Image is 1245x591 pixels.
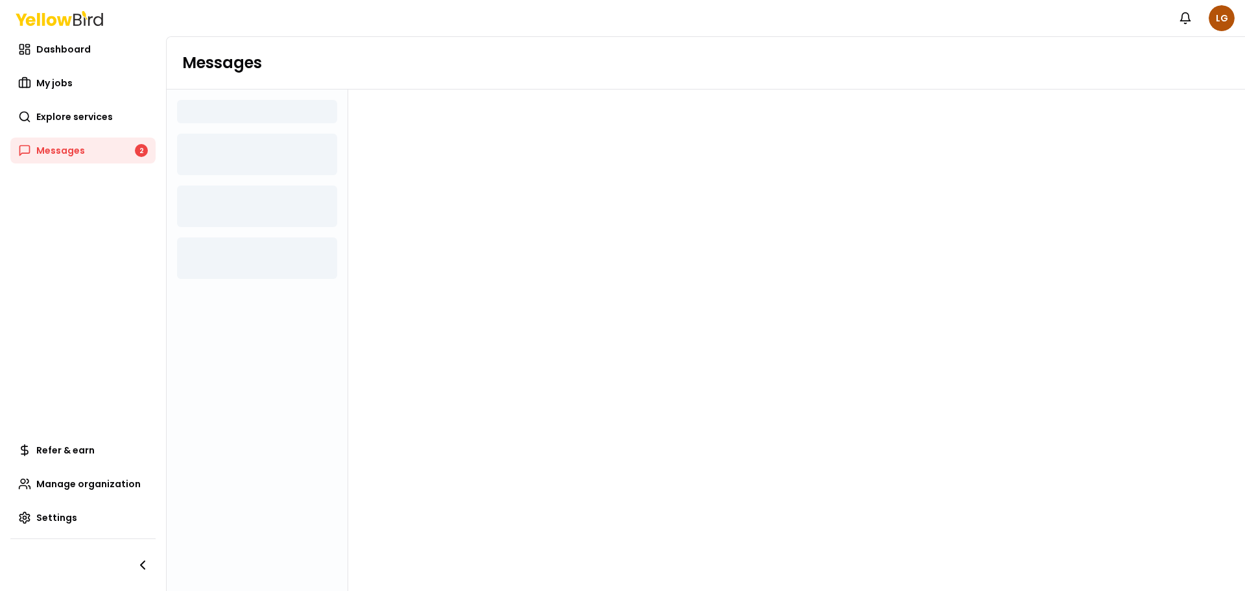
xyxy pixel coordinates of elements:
[36,511,77,524] span: Settings
[182,53,1229,73] h1: Messages
[10,437,156,463] a: Refer & earn
[1209,5,1235,31] span: LG
[10,505,156,531] a: Settings
[36,77,73,90] span: My jobs
[36,43,91,56] span: Dashboard
[10,138,156,163] a: Messages2
[36,110,113,123] span: Explore services
[36,444,95,457] span: Refer & earn
[10,70,156,96] a: My jobs
[10,36,156,62] a: Dashboard
[36,144,85,157] span: Messages
[135,144,148,157] div: 2
[10,104,156,130] a: Explore services
[10,471,156,497] a: Manage organization
[36,477,141,490] span: Manage organization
